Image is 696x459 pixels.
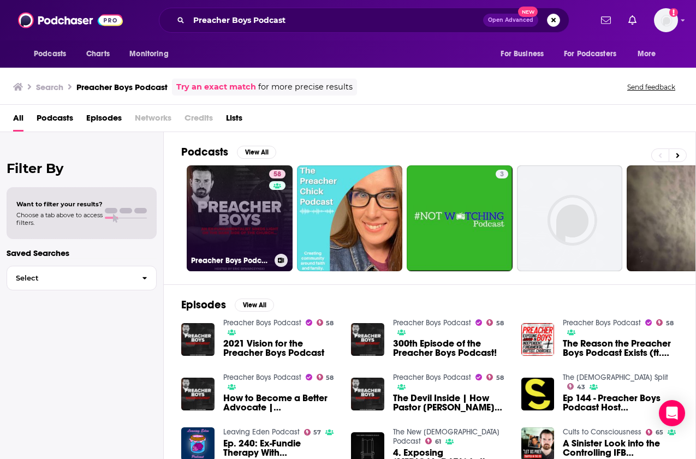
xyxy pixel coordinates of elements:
[646,429,663,436] a: 65
[656,319,674,326] a: 58
[624,11,641,29] a: Show notifications dropdown
[176,81,256,93] a: Try an exact match
[7,266,157,290] button: Select
[557,44,632,64] button: open menu
[486,319,504,326] a: 58
[563,394,678,412] span: Ep 144 - Preacher Boys Podcast Host [PERSON_NAME] Resigns the Faith
[393,339,508,357] a: 300th Episode of the Preacher Boys Podcast!
[79,44,116,64] a: Charts
[76,82,168,92] h3: Preacher Boys Podcast
[129,46,168,62] span: Monitoring
[191,256,270,265] h3: Preacher Boys Podcast
[496,321,504,326] span: 58
[189,11,483,29] input: Search podcasts, credits, & more...
[185,109,213,132] span: Credits
[654,8,678,32] button: Show profile menu
[34,46,66,62] span: Podcasts
[393,373,471,382] a: Preacher Boys Podcast
[486,374,504,380] a: 58
[16,211,103,226] span: Choose a tab above to access filters.
[326,321,334,326] span: 58
[313,430,321,435] span: 57
[351,323,384,356] img: 300th Episode of the Preacher Boys Podcast!
[258,81,353,93] span: for more precise results
[13,109,23,132] span: All
[7,160,157,176] h2: Filter By
[18,10,123,31] a: Podchaser - Follow, Share and Rate Podcasts
[37,109,73,132] span: Podcasts
[659,400,685,426] div: Open Intercom Messenger
[563,439,678,457] span: A Sinister Look into the Controlling IFB [DEMOGRAPHIC_DATA] ft. Preacher Boys Podcast
[135,109,171,132] span: Networks
[226,109,242,132] a: Lists
[666,321,674,326] span: 58
[496,375,504,380] span: 58
[425,438,441,444] a: 61
[393,318,471,327] a: Preacher Boys Podcast
[223,394,338,412] a: How to Become a Better Advocate | Terence Lester (Preacher Boys Podcast)
[624,82,679,92] button: Send feedback
[563,339,678,357] a: The Reason the Preacher Boys Podcast Exists (ft. Stop Pastoral Abuse)
[122,44,182,64] button: open menu
[577,385,585,390] span: 43
[500,169,504,180] span: 3
[563,373,668,382] a: The Church Split
[86,109,122,132] a: Episodes
[654,8,678,32] img: User Profile
[223,394,338,412] span: How to Become a Better Advocate | [PERSON_NAME] (Preacher Boys Podcast)
[597,11,615,29] a: Show notifications dropdown
[501,46,544,62] span: For Business
[518,7,538,17] span: New
[16,200,103,208] span: Want to filter your results?
[493,44,557,64] button: open menu
[187,165,293,271] a: 58Preacher Boys Podcast
[488,17,533,23] span: Open Advanced
[563,427,641,437] a: Cults to Consciousness
[317,374,334,380] a: 58
[223,373,301,382] a: Preacher Boys Podcast
[563,439,678,457] a: A Sinister Look into the Controlling IFB Church ft. Preacher Boys Podcast
[181,298,274,312] a: EpisodesView All
[351,378,384,411] img: The Devil Inside | How Pastor Jimmy Hinton Stopped His Predator Father (Preacher Boys Podcast)
[317,319,334,326] a: 58
[223,439,338,457] span: Ep. 240: Ex-Fundie Therapy With [PERSON_NAME] of Preacher Boys Podcast
[181,323,215,356] img: 2021 Vision for the Preacher Boys Podcast
[563,394,678,412] a: Ep 144 - Preacher Boys Podcast Host Eric Skwarczynski Resigns the Faith
[669,8,678,17] svg: Add a profile image
[521,323,555,356] img: The Reason the Preacher Boys Podcast Exists (ft. Stop Pastoral Abuse)
[237,146,276,159] button: View All
[564,46,616,62] span: For Podcasters
[304,429,322,436] a: 57
[435,439,441,444] span: 61
[563,339,678,357] span: The Reason the Preacher Boys Podcast Exists (ft. Stop [DEMOGRAPHIC_DATA] Abuse)
[407,165,513,271] a: 3
[223,339,338,357] a: 2021 Vision for the Preacher Boys Podcast
[181,145,228,159] h2: Podcasts
[7,275,133,282] span: Select
[159,8,569,33] div: Search podcasts, credits, & more...
[181,298,226,312] h2: Episodes
[223,427,300,437] a: Leaving Eden Podcast
[654,8,678,32] span: Logged in as broadleafbooks_
[521,378,555,411] img: Ep 144 - Preacher Boys Podcast Host Eric Skwarczynski Resigns the Faith
[483,14,538,27] button: Open AdvancedNew
[26,44,80,64] button: open menu
[393,427,499,446] a: The New Evangelicals Podcast
[235,299,274,312] button: View All
[496,170,508,178] a: 3
[393,394,508,412] a: The Devil Inside | How Pastor Jimmy Hinton Stopped His Predator Father (Preacher Boys Podcast)
[181,378,215,411] img: How to Become a Better Advocate | Terence Lester (Preacher Boys Podcast)
[7,248,157,258] p: Saved Searches
[638,46,656,62] span: More
[567,383,585,390] a: 43
[273,169,281,180] span: 58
